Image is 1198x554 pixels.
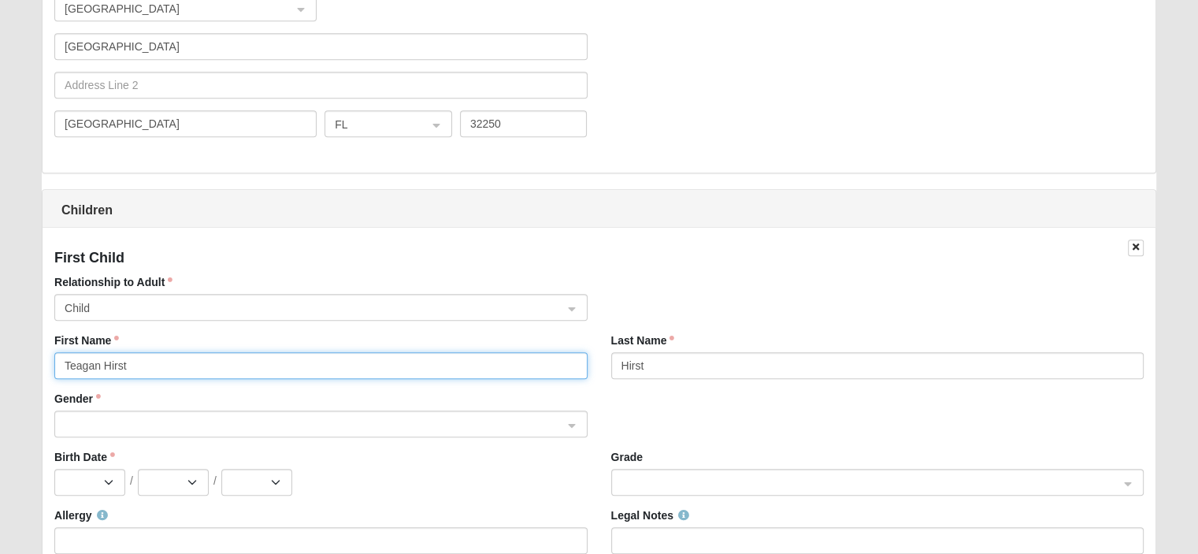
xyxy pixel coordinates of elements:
label: Birth Date [54,449,115,465]
h1: Children [43,203,1155,218]
label: Legal Notes [611,508,689,523]
label: First Name [54,333,119,348]
span: / [213,473,217,489]
label: Gender [54,391,101,407]
label: Relationship to Adult [54,274,172,290]
input: Address Line 2 [54,72,587,99]
h4: First Child [54,250,1144,267]
input: Address Line 1 [54,33,587,60]
input: City [54,110,317,137]
label: Allergy [54,508,107,523]
span: Child [65,299,562,317]
span: / [130,473,133,489]
span: FL [335,116,414,133]
label: Last Name [611,333,675,348]
input: Zip [460,110,588,137]
label: Grade [611,449,643,465]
